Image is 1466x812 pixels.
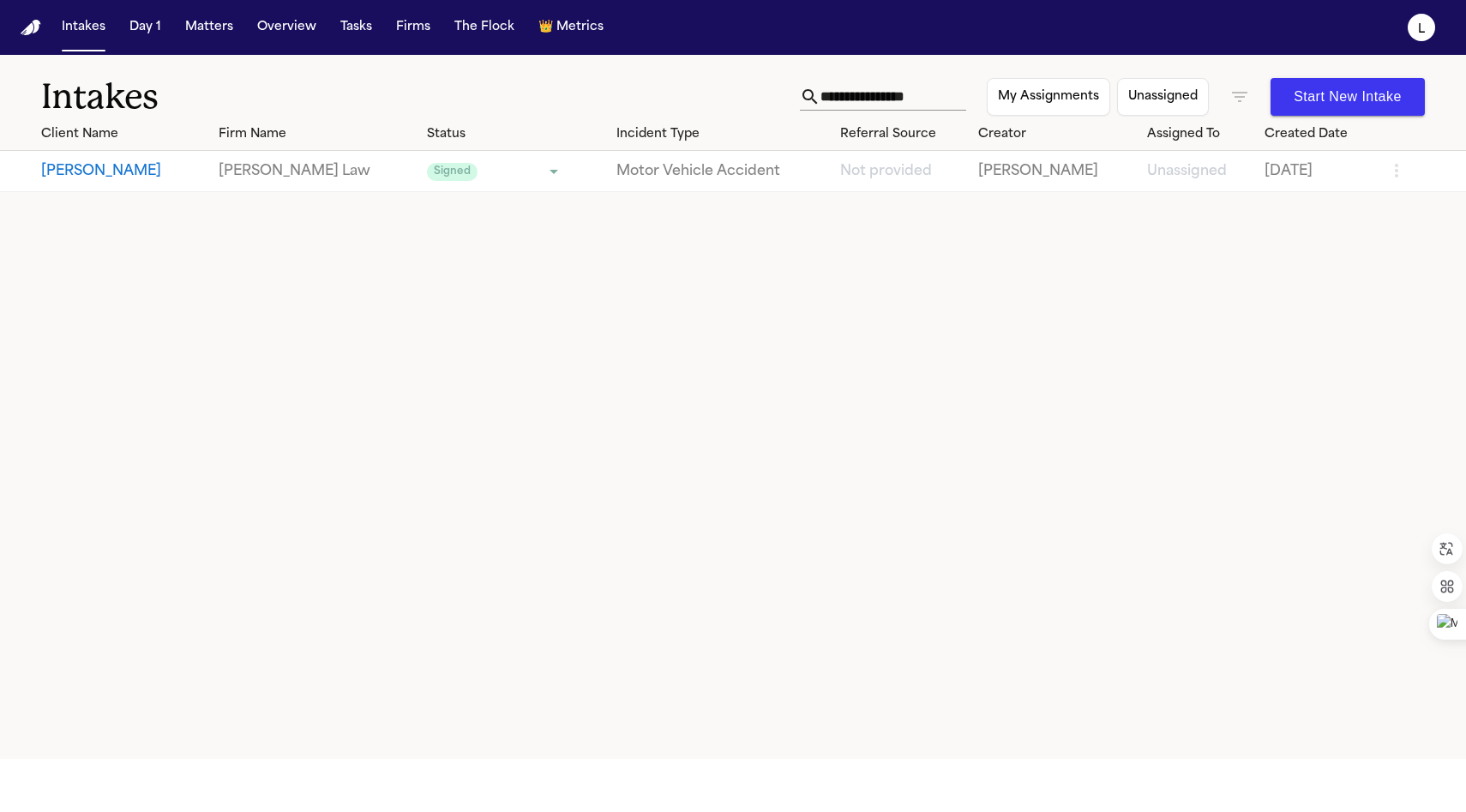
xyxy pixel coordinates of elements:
[840,161,964,182] a: View details for Patricia Kouassi
[55,12,112,43] button: Intakes
[1265,161,1373,182] a: View details for Patricia Kouassi
[427,163,478,182] span: Signed
[1265,125,1373,143] div: Created Date
[41,75,800,118] h1: Intakes
[1147,125,1251,143] div: Assigned To
[1117,78,1209,116] button: Unassigned
[1147,165,1227,178] span: Unassigned
[616,161,826,182] a: View details for Patricia Kouassi
[1147,161,1251,182] a: View details for Patricia Kouassi
[427,125,604,143] div: Status
[840,125,964,143] div: Referral Source
[219,125,413,143] div: Firm Name
[1271,78,1425,116] button: Start New Intake
[178,12,240,43] button: Matters
[427,159,564,183] div: Update intake status
[41,125,205,143] div: Client Name
[616,125,826,143] div: Incident Type
[21,20,41,36] a: Home
[21,20,41,36] img: Finch Logo
[978,125,1133,143] div: Creator
[123,12,168,43] button: Day 1
[978,161,1133,182] a: View details for Patricia Kouassi
[448,12,521,43] button: The Flock
[389,12,437,43] button: Firms
[987,78,1110,116] button: My Assignments
[333,12,379,43] button: Tasks
[41,161,205,182] button: View details for Patricia Kouassi
[219,161,413,182] a: View details for Patricia Kouassi
[840,165,932,178] span: Not provided
[250,12,323,43] button: Overview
